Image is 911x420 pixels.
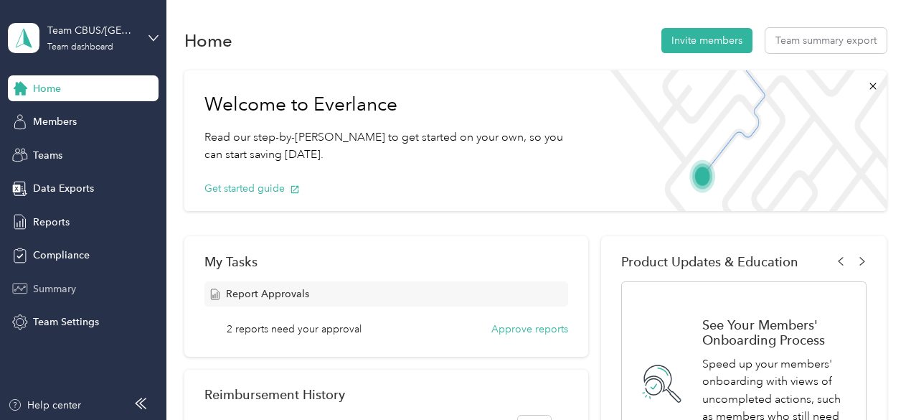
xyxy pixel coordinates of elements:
[47,43,113,52] div: Team dashboard
[33,114,77,129] span: Members
[33,248,90,263] span: Compliance
[491,322,568,337] button: Approve reports
[33,314,99,330] span: Team Settings
[204,254,569,269] div: My Tasks
[765,28,887,53] button: Team summary export
[47,23,137,38] div: Team CBUS/[GEOGRAPHIC_DATA]
[661,28,752,53] button: Invite members
[831,340,911,420] iframe: Everlance-gr Chat Button Frame
[33,281,76,297] span: Summary
[8,398,81,413] button: Help center
[33,148,62,163] span: Teams
[204,129,579,164] p: Read our step-by-[PERSON_NAME] to get started on your own, so you can start saving [DATE].
[33,81,61,96] span: Home
[227,322,362,337] span: 2 reports need your approval
[33,181,94,196] span: Data Exports
[184,33,232,48] h1: Home
[204,387,345,402] h2: Reimbursement History
[226,286,309,302] span: Report Approvals
[702,317,851,347] h1: See Your Members' Onboarding Process
[204,93,579,116] h1: Welcome to Everlance
[33,215,70,230] span: Reports
[621,254,798,269] span: Product Updates & Education
[599,70,886,211] img: Welcome to everlance
[204,181,300,196] button: Get started guide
